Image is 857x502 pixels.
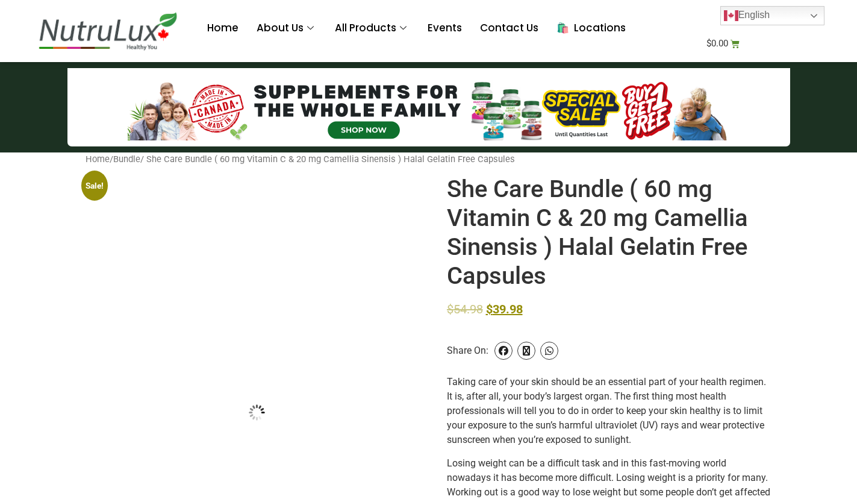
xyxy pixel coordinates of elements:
[419,4,471,52] a: Events
[447,302,453,316] span: $
[547,4,635,52] a: 🛍️ Locations
[706,38,711,49] span: $
[86,152,772,166] nav: Breadcrumb
[692,32,755,55] a: $0.00
[81,171,108,201] span: Sale!
[198,4,248,52] a: Home
[326,4,419,52] a: All Products
[706,38,728,49] bdi: 0.00
[447,302,483,316] bdi: 54.98
[113,154,140,165] a: Bundle
[486,302,493,316] span: $
[471,4,547,52] a: Contact Us
[724,8,738,23] img: en
[248,4,326,52] a: About Us
[86,154,110,165] a: Home
[720,6,824,25] a: English
[447,175,772,290] h1: She Care Bundle ( 60 mg Vitamin C & 20 mg Camellia Sinensis ) Halal Gelatin Free Capsules
[486,302,523,316] bdi: 39.98
[447,375,772,447] p: Taking care of your skin should be an essential part of your health regimen. It is, after all, yo...
[447,327,488,375] span: Share On:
